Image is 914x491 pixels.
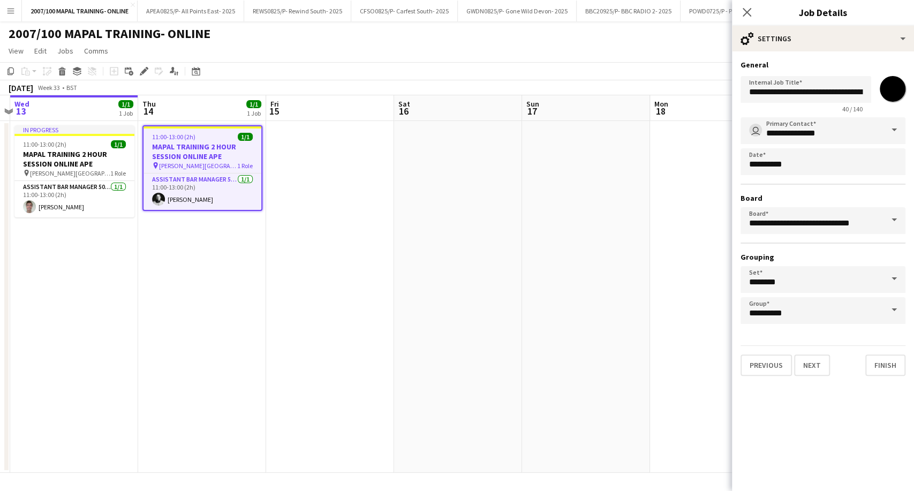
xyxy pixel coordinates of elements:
[741,354,792,376] button: Previous
[398,99,410,109] span: Sat
[110,169,126,177] span: 1 Role
[118,100,133,108] span: 1/1
[142,99,156,109] span: Thu
[246,100,261,108] span: 1/1
[14,99,29,109] span: Wed
[741,193,905,203] h3: Board
[865,354,905,376] button: Finish
[53,44,78,58] a: Jobs
[84,46,108,56] span: Comms
[732,26,914,51] div: Settings
[247,109,261,117] div: 1 Job
[111,140,126,148] span: 1/1
[22,1,138,21] button: 2007/100 MAPAL TRAINING- ONLINE
[270,99,279,109] span: Fri
[14,149,134,169] h3: MAPAL TRAINING 2 HOUR SESSION ONLINE APE
[653,105,668,117] span: 18
[732,5,914,19] h3: Job Details
[9,46,24,56] span: View
[142,125,262,211] app-job-card: 11:00-13:00 (2h)1/1MAPAL TRAINING 2 HOUR SESSION ONLINE APE [PERSON_NAME][GEOGRAPHIC_DATA]1 RoleA...
[57,46,73,56] span: Jobs
[66,84,77,92] div: BST
[269,105,279,117] span: 15
[143,142,261,161] h3: MAPAL TRAINING 2 HOUR SESSION ONLINE APE
[34,46,47,56] span: Edit
[159,162,237,170] span: [PERSON_NAME][GEOGRAPHIC_DATA]
[577,1,681,21] button: BBC20925/P- BBC RADIO 2- 2025
[14,125,134,217] app-job-card: In progress11:00-13:00 (2h)1/1MAPAL TRAINING 2 HOUR SESSION ONLINE APE [PERSON_NAME][GEOGRAPHIC_D...
[119,109,133,117] div: 1 Job
[23,140,66,148] span: 11:00-13:00 (2h)
[351,1,458,21] button: CFSO0825/P- Carfest South- 2025
[80,44,112,58] a: Comms
[30,169,110,177] span: [PERSON_NAME][GEOGRAPHIC_DATA]
[458,1,577,21] button: GWDN0825/P- Gone Wild Devon- 2025
[525,105,539,117] span: 17
[14,125,134,134] div: In progress
[238,133,253,141] span: 1/1
[35,84,62,92] span: Week 33
[397,105,410,117] span: 16
[9,82,33,93] div: [DATE]
[741,60,905,70] h3: General
[14,181,134,217] app-card-role: Assistant Bar Manager 50061/111:00-13:00 (2h)[PERSON_NAME]
[152,133,195,141] span: 11:00-13:00 (2h)
[30,44,51,58] a: Edit
[654,99,668,109] span: Mon
[141,105,156,117] span: 14
[794,354,830,376] button: Next
[237,162,253,170] span: 1 Role
[244,1,351,21] button: REWS0825/P- Rewind South- 2025
[4,44,28,58] a: View
[9,26,210,42] h1: 2007/100 MAPAL TRAINING- ONLINE
[138,1,244,21] button: APEA0825/P- All Points East- 2025
[526,99,539,109] span: Sun
[681,1,785,21] button: POWD0725/P - Powderham 2025
[741,252,905,262] h3: Grouping
[143,173,261,210] app-card-role: Assistant Bar Manager 50061/111:00-13:00 (2h)[PERSON_NAME]
[13,105,29,117] span: 13
[834,105,871,113] span: 40 / 140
